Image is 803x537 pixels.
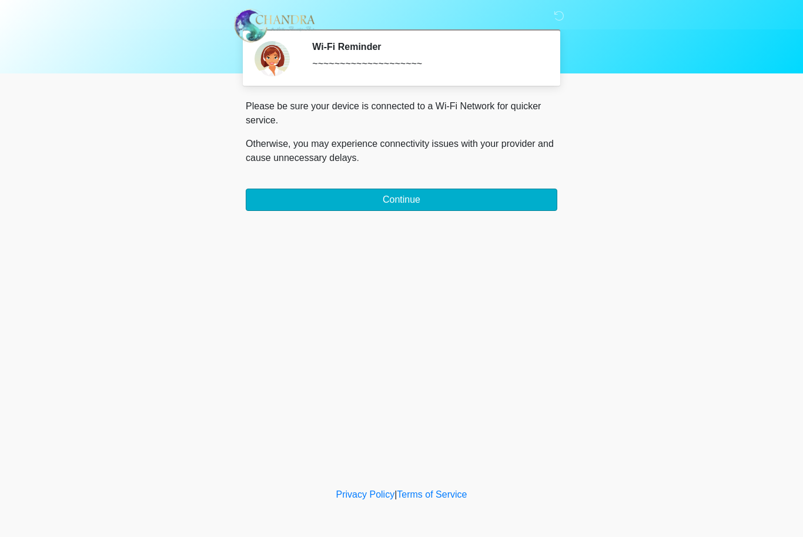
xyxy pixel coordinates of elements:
[246,99,557,127] p: Please be sure your device is connected to a Wi-Fi Network for quicker service.
[255,41,290,76] img: Agent Avatar
[397,489,467,499] a: Terms of Service
[246,189,557,211] button: Continue
[357,153,359,163] span: .
[246,137,557,165] p: Otherwise, you may experience connectivity issues with your provider and cause unnecessary delays
[234,9,315,43] img: Chandra Aesthetic Beauty Bar Logo
[394,489,397,499] a: |
[336,489,395,499] a: Privacy Policy
[312,57,540,71] div: ~~~~~~~~~~~~~~~~~~~~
